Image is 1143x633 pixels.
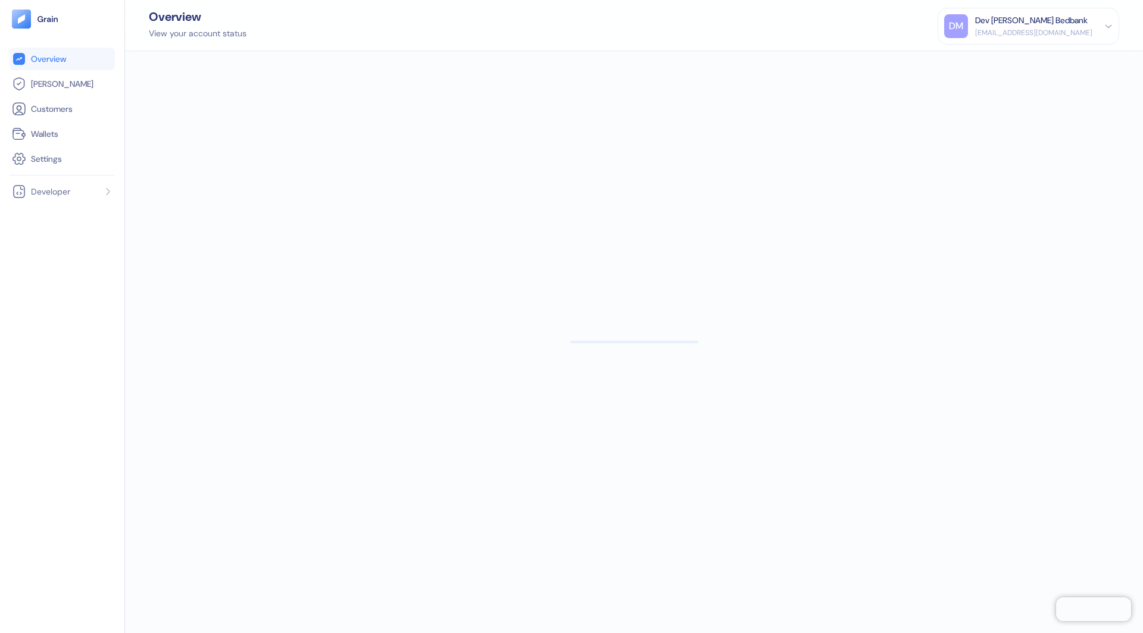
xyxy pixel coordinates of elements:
span: [PERSON_NAME] [31,78,93,90]
img: logo-tablet-V2.svg [12,10,31,29]
a: Overview [12,52,113,66]
span: Developer [31,186,70,198]
a: Wallets [12,127,113,141]
div: Overview [149,11,246,23]
img: logo [37,15,59,23]
div: DM [944,14,968,38]
a: Customers [12,102,113,116]
span: Customers [31,103,73,115]
a: Settings [12,152,113,166]
div: View your account status [149,27,246,40]
span: Wallets [31,128,58,140]
span: Settings [31,153,62,165]
span: Overview [31,53,66,65]
div: Dev [PERSON_NAME] Bedbank [975,14,1088,27]
div: [EMAIL_ADDRESS][DOMAIN_NAME] [975,27,1092,38]
iframe: Chatra live chat [1056,597,1131,621]
a: [PERSON_NAME] [12,77,113,91]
